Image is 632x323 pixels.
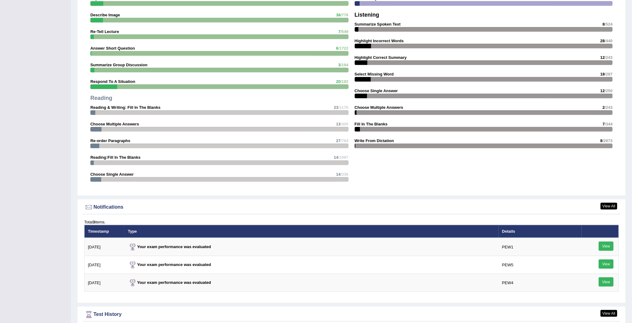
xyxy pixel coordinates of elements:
strong: Choose Single Answer [90,172,134,177]
span: 28 [600,39,605,43]
a: View [599,242,613,251]
span: /192 [341,79,348,84]
strong: Reading:Fill In The Blanks [90,155,141,160]
span: /1176 [338,105,349,110]
td: PEW4 [499,274,582,292]
a: View [599,277,613,287]
strong: Highlight Correct Summary [355,55,407,60]
td: [DATE] [85,238,125,256]
td: PEW5 [499,256,582,274]
td: [DATE] [85,256,125,274]
th: Timestamp [85,225,125,238]
div: Total items. [84,219,619,225]
span: 12 [600,88,605,93]
span: 18 [600,72,605,76]
span: /776 [341,13,348,17]
strong: Answer Short Question [90,46,135,51]
td: [DATE] [85,274,125,292]
span: 12 [600,55,605,60]
strong: Highlight Incorrect Words [355,39,404,43]
a: View All [601,310,617,317]
span: 6 [336,46,338,51]
th: Type [125,225,499,238]
strong: Select Missing Word [355,72,394,76]
span: /1722 [338,46,349,51]
div: Notifications [84,203,619,212]
strong: Your exam performance was evaluated [128,280,211,285]
span: 13 [336,122,341,126]
th: Details [499,225,582,238]
span: /784 [341,138,348,143]
span: /524 [605,22,613,27]
strong: Re-Tell Lecture [90,29,119,34]
span: /2873 [602,138,613,143]
strong: Fill In The Blanks [355,122,388,126]
a: View All [601,203,617,210]
b: 3 [93,220,95,224]
strong: Write From Dictation [355,138,394,143]
strong: Summarize Spoken Text [355,22,401,27]
strong: Listening [355,12,379,18]
strong: Choose Multiple Answers [355,105,403,110]
span: 8 [602,22,605,27]
strong: Re-order Paragraphs [90,138,130,143]
span: 27 [336,138,341,143]
strong: Reading & Writing: Fill In The Blanks [90,105,160,110]
strong: Describe Image [90,13,120,17]
span: 7 [338,29,341,34]
span: /344 [605,122,613,126]
strong: Your exam performance was evaluated [128,262,211,267]
span: /305 [341,122,348,126]
span: /250 [605,88,613,93]
span: /1097 [338,155,349,160]
strong: Summarize Group Discussion [90,63,147,67]
strong: Choose Single Answer [355,88,398,93]
span: 38 [336,13,341,17]
span: /243 [605,55,613,60]
strong: Your exam performance was evaluated [128,244,211,249]
strong: Choose Multiple Answers [90,122,139,126]
span: /194 [341,63,348,67]
strong: Reading [90,95,112,101]
span: 2 [602,105,605,110]
span: /336 [341,172,348,177]
span: 8 [600,138,602,143]
span: /243 [605,105,613,110]
div: Test History [84,310,619,319]
span: /287 [605,72,613,76]
span: 23 [334,105,338,110]
span: /549 [341,29,348,34]
a: View [599,260,613,269]
strong: Respond To A Situation [90,79,135,84]
span: /440 [605,39,613,43]
span: 7 [602,122,605,126]
span: 14 [336,172,341,177]
span: 14 [334,155,338,160]
td: PEW1 [499,238,582,256]
span: 20 [336,79,341,84]
span: 3 [338,63,341,67]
